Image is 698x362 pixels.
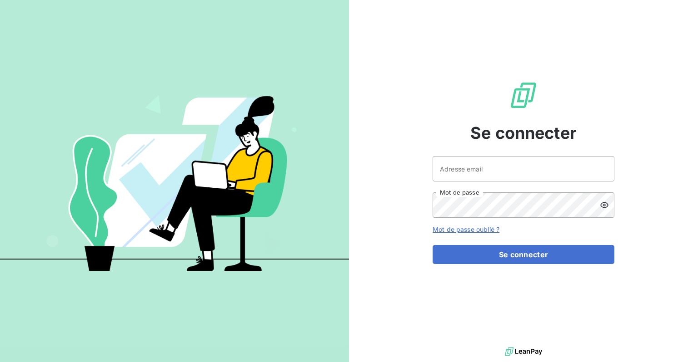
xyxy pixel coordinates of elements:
[505,345,542,358] img: logo
[433,225,499,233] a: Mot de passe oublié ?
[470,121,577,145] span: Se connecter
[433,156,614,181] input: placeholder
[509,81,538,110] img: Logo LeanPay
[433,245,614,264] button: Se connecter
